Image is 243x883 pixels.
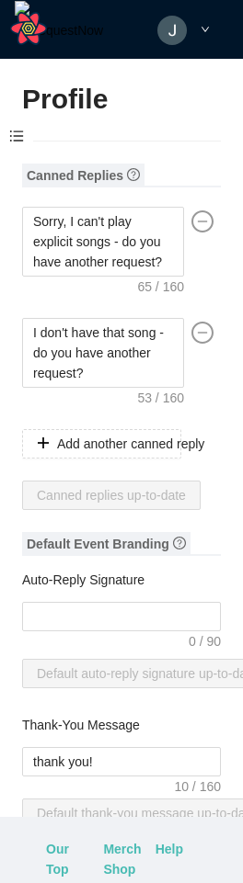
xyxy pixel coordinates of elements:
[22,207,184,277] textarea: Sorry, I can't play explicit songs - do you have another request?
[57,434,204,454] span: Add another canned reply
[22,481,201,510] button: Canned replies up-to-date
[157,16,187,45] img: ACg8ocK3gkUkjpe1c0IxWLUlv1TSlZ79iN_bDPixWr38nCtUbSolTQ=s96-c
[22,81,221,119] h2: Profile
[22,318,184,388] textarea: I don't have that song - do you have another request?
[22,429,181,458] button: plusAdd another canned reply
[15,1,103,60] img: RequestNow
[22,747,221,776] textarea: Thank-You Message
[22,602,221,631] textarea: Auto-Reply Signature
[22,532,191,556] span: Default Event Branding
[201,25,210,34] span: down
[10,10,47,47] button: Open React Query Devtools
[22,565,145,594] label: Auto-Reply Signature
[127,168,140,181] span: question-circle
[191,210,214,232] span: minus-circle
[22,710,140,740] label: Thank-You Message
[37,436,50,451] span: plus
[22,164,145,187] span: Canned Replies
[173,537,186,549] span: question-circle
[191,322,214,344] span: minus-circle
